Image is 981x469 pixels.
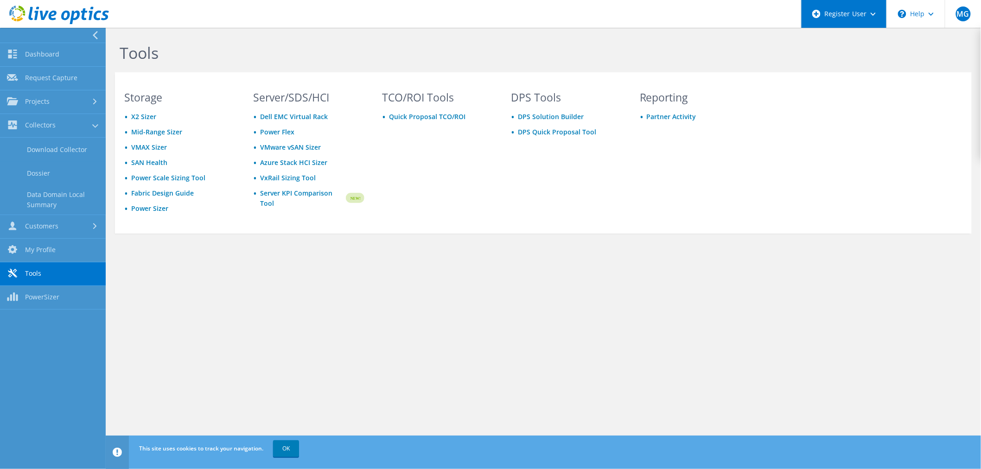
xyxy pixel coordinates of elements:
[131,204,168,213] a: Power Sizer
[131,189,194,197] a: Fabric Design Guide
[253,92,364,102] h3: Server/SDS/HCI
[511,92,622,102] h3: DPS Tools
[131,112,156,121] a: X2 Sizer
[389,112,465,121] a: Quick Proposal TCO/ROI
[124,92,236,102] h3: Storage
[898,10,906,18] svg: \n
[647,112,696,121] a: Partner Activity
[260,173,316,182] a: VxRail Sizing Tool
[640,92,751,102] h3: Reporting
[120,43,745,63] h1: Tools
[260,158,327,167] a: Azure Stack HCI Sizer
[344,187,364,209] img: new-badge.svg
[260,112,328,121] a: Dell EMC Virtual Rack
[131,143,167,152] a: VMAX Sizer
[260,127,294,136] a: Power Flex
[139,444,263,452] span: This site uses cookies to track your navigation.
[518,127,596,136] a: DPS Quick Proposal Tool
[956,6,971,21] span: MG
[382,92,493,102] h3: TCO/ROI Tools
[518,112,584,121] a: DPS Solution Builder
[131,127,182,136] a: Mid-Range Sizer
[131,173,205,182] a: Power Scale Sizing Tool
[273,440,299,457] a: OK
[260,188,344,209] a: Server KPI Comparison Tool
[131,158,167,167] a: SAN Health
[260,143,321,152] a: VMware vSAN Sizer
